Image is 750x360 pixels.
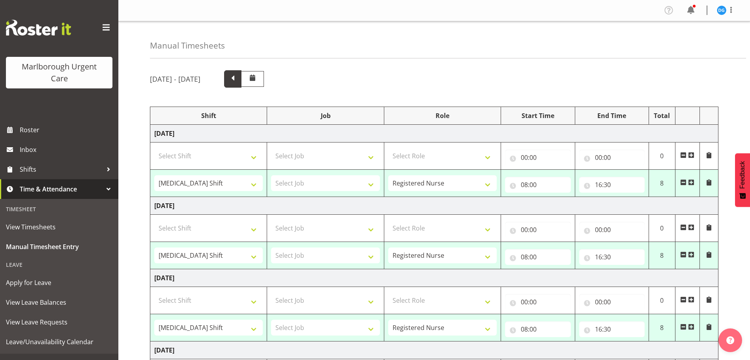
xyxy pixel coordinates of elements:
[649,287,675,314] td: 0
[739,161,746,189] span: Feedback
[579,111,645,120] div: End Time
[2,292,116,312] a: View Leave Balances
[2,257,116,273] div: Leave
[150,269,718,287] td: [DATE]
[579,177,645,193] input: Click to select...
[653,111,671,120] div: Total
[649,242,675,269] td: 8
[579,249,645,265] input: Click to select...
[579,321,645,337] input: Click to select...
[6,241,112,253] span: Manual Timesheet Entry
[150,75,200,83] h5: [DATE] - [DATE]
[2,312,116,332] a: View Leave Requests
[20,124,114,136] span: Roster
[2,273,116,292] a: Apply for Leave
[505,177,570,193] input: Click to select...
[388,111,497,120] div: Role
[505,249,570,265] input: Click to select...
[20,183,103,195] span: Time & Attendance
[649,314,675,341] td: 8
[6,277,112,289] span: Apply for Leave
[2,217,116,237] a: View Timesheets
[505,111,570,120] div: Start Time
[20,163,103,175] span: Shifts
[150,341,718,359] td: [DATE]
[150,41,225,50] h4: Manual Timesheets
[6,221,112,233] span: View Timesheets
[6,296,112,308] span: View Leave Balances
[6,316,112,328] span: View Leave Requests
[579,294,645,310] input: Click to select...
[649,170,675,197] td: 8
[2,201,116,217] div: Timesheet
[271,111,380,120] div: Job
[150,197,718,215] td: [DATE]
[2,237,116,257] a: Manual Timesheet Entry
[150,125,718,142] td: [DATE]
[505,321,570,337] input: Click to select...
[505,222,570,238] input: Click to select...
[649,215,675,242] td: 0
[505,150,570,165] input: Click to select...
[579,222,645,238] input: Click to select...
[505,294,570,310] input: Click to select...
[579,150,645,165] input: Click to select...
[649,142,675,170] td: 0
[154,111,263,120] div: Shift
[717,6,726,15] img: deo-garingalao11926.jpg
[6,336,112,348] span: Leave/Unavailability Calendar
[14,61,105,84] div: Marlborough Urgent Care
[726,336,734,344] img: help-xxl-2.png
[2,332,116,352] a: Leave/Unavailability Calendar
[6,20,71,36] img: Rosterit website logo
[735,153,750,207] button: Feedback - Show survey
[20,144,114,156] span: Inbox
